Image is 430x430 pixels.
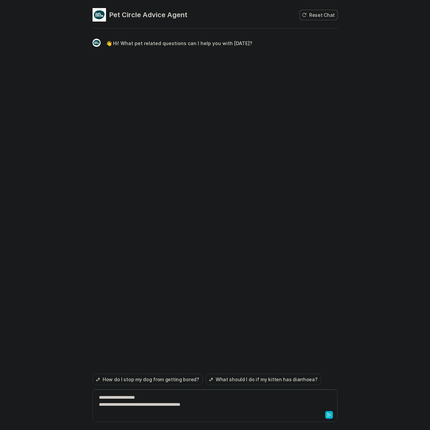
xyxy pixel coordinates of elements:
[93,373,203,385] button: How do I stop my dog from getting bored?
[93,8,106,22] img: Widget
[300,10,337,20] button: Reset Chat
[109,10,187,20] h2: Pet Circle Advice Agent
[106,39,252,47] p: 👋 Hi! What pet related questions can I help you with [DATE]?
[93,39,101,47] img: Widget
[206,373,321,385] button: What should I do if my kitten has diarrhoea?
